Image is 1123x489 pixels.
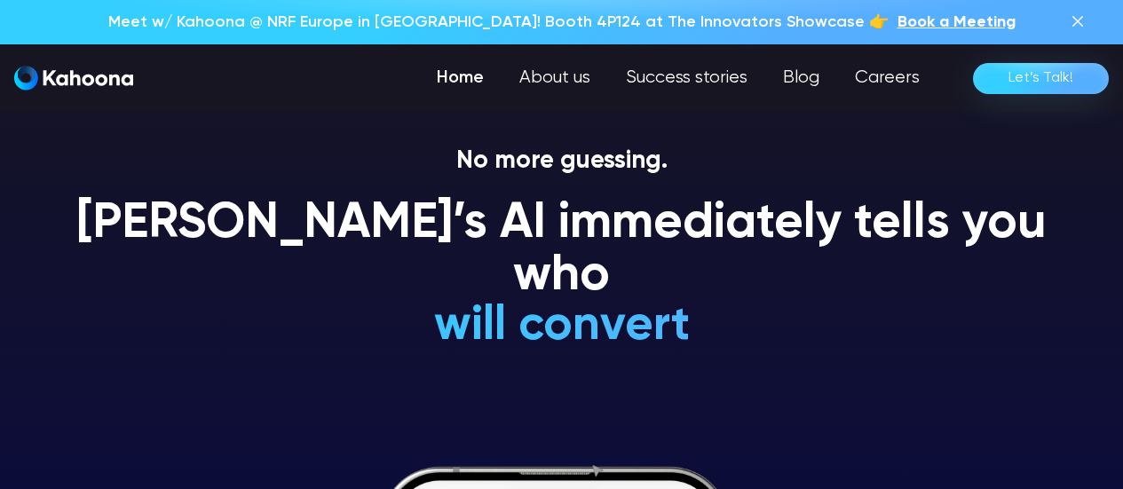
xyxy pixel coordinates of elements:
p: Meet w/ Kahoona @ NRF Europe in [GEOGRAPHIC_DATA]! Booth 4P124 at The Innovators Showcase 👉 [108,11,889,34]
a: Book a Meeting [898,11,1016,34]
a: Let’s Talk! [973,63,1109,94]
p: No more guessing. [56,146,1067,177]
h1: will convert [300,300,823,352]
span: Book a Meeting [898,14,1016,30]
a: Success stories [608,60,765,96]
a: About us [502,60,608,96]
h1: [PERSON_NAME]’s AI immediately tells you who [56,198,1067,304]
a: Home [419,60,502,96]
img: Kahoona logo white [14,66,133,91]
a: Blog [765,60,837,96]
div: Let’s Talk! [1008,64,1073,92]
a: Careers [837,60,937,96]
a: home [14,66,133,91]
